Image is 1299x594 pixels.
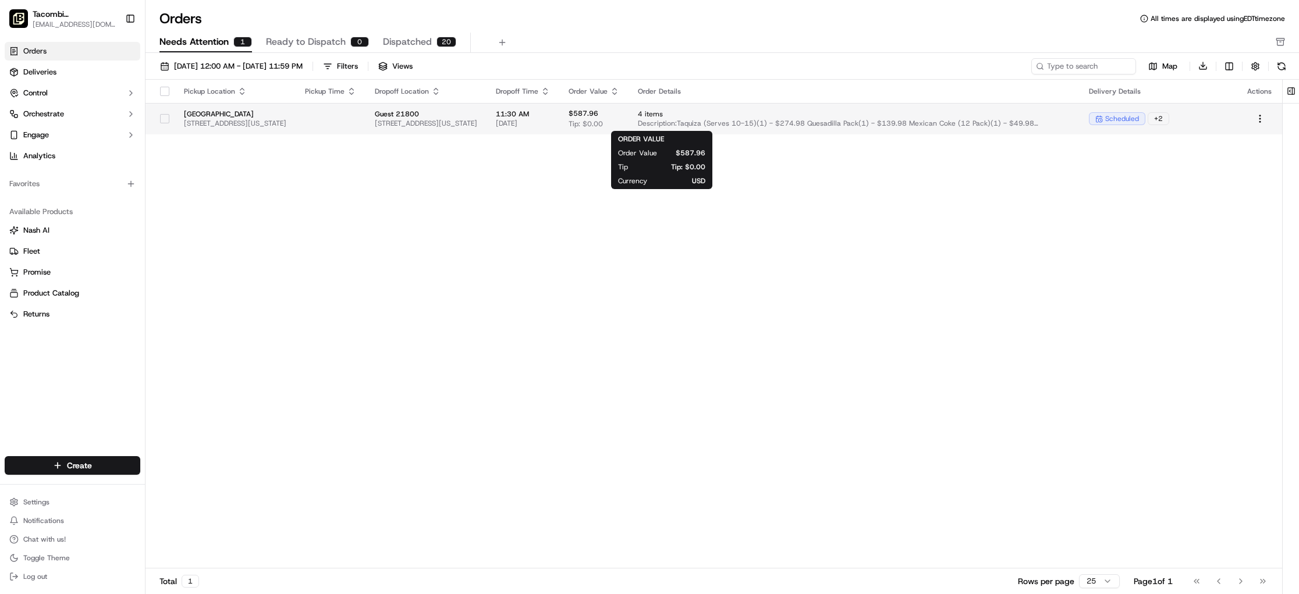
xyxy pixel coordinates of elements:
[383,35,432,49] span: Dispatched
[5,284,140,303] button: Product Catalog
[23,246,40,257] span: Fleet
[569,119,603,129] span: Tip: $0.00
[1148,112,1169,125] div: + 2
[233,37,252,47] div: 1
[496,109,550,119] span: 11:30 AM
[23,553,70,563] span: Toggle Theme
[23,67,56,77] span: Deliveries
[33,8,116,20] button: Tacombi [GEOGRAPHIC_DATA]
[5,550,140,566] button: Toggle Theme
[116,197,141,206] span: Pylon
[375,87,477,96] div: Dropoff Location
[392,61,413,72] span: Views
[5,175,140,193] div: Favorites
[1141,59,1185,73] button: Map
[618,148,657,158] span: Order Value
[496,119,550,128] span: [DATE]
[618,176,647,186] span: Currency
[159,575,199,588] div: Total
[5,63,140,81] a: Deliveries
[5,105,140,123] button: Orchestrate
[23,288,79,298] span: Product Catalog
[9,267,136,278] a: Promise
[666,176,705,186] span: USD
[569,87,619,96] div: Order Value
[5,305,140,323] button: Returns
[12,47,212,65] p: Welcome 👋
[159,35,229,49] span: Needs Attention
[305,87,356,96] div: Pickup Time
[5,242,140,261] button: Fleet
[638,109,1070,119] span: 4 items
[638,119,1070,128] span: Description: Taquiza (Serves 10-15)(1) - $274.98 Quesadilla Pack(1) - $139.98 Mexican Coke (12 Pa...
[9,225,136,236] a: Nash AI
[23,130,49,140] span: Engage
[33,20,116,29] button: [EMAIL_ADDRESS][DOMAIN_NAME]
[5,531,140,547] button: Chat with us!
[5,568,140,585] button: Log out
[1273,58,1290,74] button: Refresh
[12,111,33,132] img: 1736555255976-a54dd68f-1ca7-489b-9aae-adbdc363a1c4
[23,309,49,319] span: Returns
[5,84,140,102] button: Control
[318,58,363,74] button: Filters
[82,197,141,206] a: Powered byPylon
[67,460,92,471] span: Create
[5,202,140,221] div: Available Products
[23,169,89,180] span: Knowledge Base
[23,109,64,119] span: Orchestrate
[9,246,136,257] a: Fleet
[5,513,140,529] button: Notifications
[23,497,49,507] span: Settings
[1089,87,1229,96] div: Delivery Details
[23,46,47,56] span: Orders
[5,263,140,282] button: Promise
[618,134,664,144] span: ORDER VALUE
[5,456,140,475] button: Create
[266,35,346,49] span: Ready to Dispatch
[98,170,108,179] div: 💻
[5,126,140,144] button: Engage
[9,9,28,28] img: Tacombi Empire State Building
[638,87,1070,96] div: Order Details
[12,12,35,35] img: Nash
[676,148,705,158] span: $587.96
[40,123,147,132] div: We're available if you need us!
[337,61,358,72] div: Filters
[350,37,369,47] div: 0
[5,494,140,510] button: Settings
[40,111,191,123] div: Start new chat
[30,75,210,87] input: Got a question? Start typing here...
[7,164,94,185] a: 📗Knowledge Base
[23,151,55,161] span: Analytics
[9,309,136,319] a: Returns
[23,225,49,236] span: Nash AI
[5,147,140,165] a: Analytics
[198,115,212,129] button: Start new chat
[5,5,120,33] button: Tacombi Empire State BuildingTacombi [GEOGRAPHIC_DATA][EMAIL_ADDRESS][DOMAIN_NAME]
[1247,87,1273,96] div: Actions
[23,267,51,278] span: Promise
[110,169,187,180] span: API Documentation
[5,221,140,240] button: Nash AI
[184,109,286,119] span: [GEOGRAPHIC_DATA]
[496,87,550,96] div: Dropoff Time
[373,58,418,74] button: Views
[375,119,477,128] span: [STREET_ADDRESS][US_STATE]
[1162,61,1177,72] span: Map
[1105,114,1139,123] span: scheduled
[159,9,202,28] h1: Orders
[1151,14,1285,23] span: All times are displayed using EDT timezone
[618,162,628,172] span: Tip
[23,516,64,525] span: Notifications
[184,87,286,96] div: Pickup Location
[9,288,136,298] a: Product Catalog
[23,572,47,581] span: Log out
[1134,575,1173,587] div: Page 1 of 1
[436,37,456,47] div: 20
[569,109,598,118] span: $587.96
[94,164,191,185] a: 💻API Documentation
[155,58,308,74] button: [DATE] 12:00 AM - [DATE] 11:59 PM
